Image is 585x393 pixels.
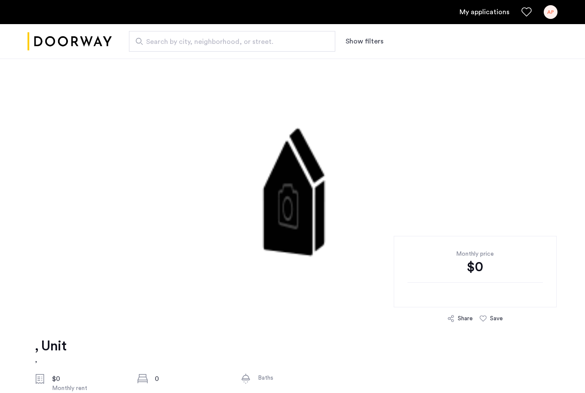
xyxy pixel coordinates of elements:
[35,337,66,355] h1: , Unit
[544,5,557,19] div: AP
[458,314,473,323] div: Share
[490,314,503,323] div: Save
[521,7,532,17] a: Favorites
[258,374,330,382] div: Baths
[129,31,335,52] input: Apartment Search
[35,355,66,365] h2: ,
[407,250,543,258] div: Monthly price
[35,337,66,365] a: , Unit,
[28,25,112,58] a: Cazamio logo
[459,7,509,17] a: My application
[346,36,383,46] button: Show or hide filters
[52,374,124,384] div: $0
[155,374,227,384] div: 0
[28,25,112,58] img: logo
[52,384,124,393] div: Monthly rent
[105,59,480,317] img: 2.gif
[146,37,311,47] span: Search by city, neighborhood, or street.
[407,258,543,275] div: $0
